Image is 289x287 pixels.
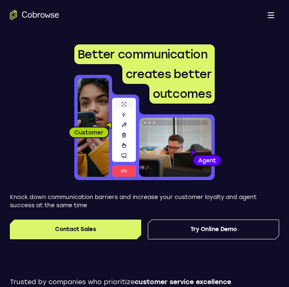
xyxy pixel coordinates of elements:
[10,220,141,239] a: Contact Sales
[10,10,59,20] a: Go to the home page
[78,47,207,61] span: Better communication
[78,78,109,177] img: A customer holding their phone
[112,98,136,177] img: A series of tools used in co-browsing sessions
[126,67,211,81] span: creates better
[135,278,231,286] span: customer service excellence
[148,220,279,239] a: Try Online Demo
[10,193,279,210] p: Knock down communication barriers and increase your customer loyalty and agent success at the sam...
[139,118,211,177] img: A customer support agent talking on the phone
